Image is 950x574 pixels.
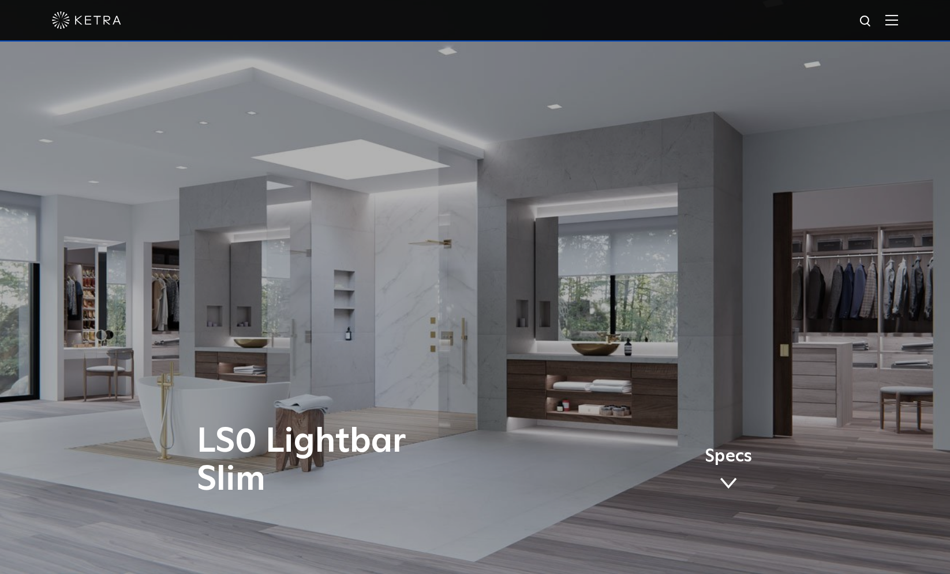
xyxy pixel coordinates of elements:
img: ketra-logo-2019-white [52,12,121,29]
h1: LS0 Lightbar Slim [197,423,523,499]
img: Hamburger%20Nav.svg [885,14,898,25]
a: Specs [705,448,752,493]
span: Specs [705,448,752,465]
img: search icon [859,14,873,29]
